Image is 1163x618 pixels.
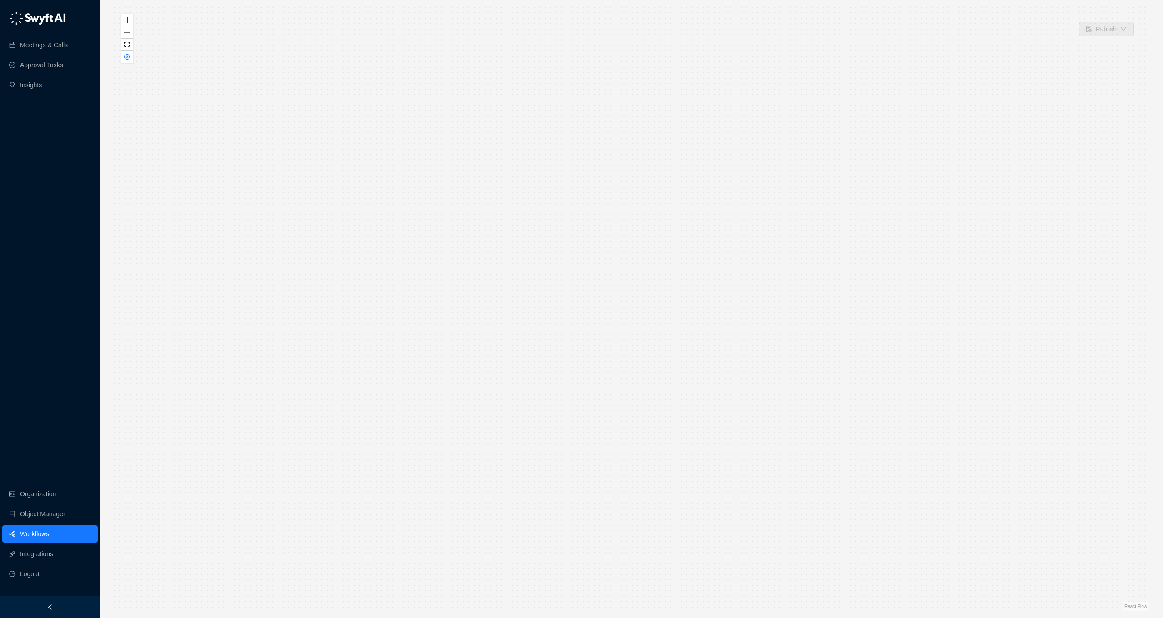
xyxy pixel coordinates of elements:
a: Workflows [20,525,49,543]
button: Publish [1079,22,1134,36]
a: Meetings & Calls [20,36,68,54]
a: Organization [20,485,56,503]
a: React Flow attribution [1124,604,1147,609]
button: close-circle [121,51,133,63]
button: zoom in [121,14,133,26]
a: Integrations [20,545,53,563]
img: logo-05li4sbe.png [9,11,66,25]
span: logout [9,571,15,577]
span: close-circle [124,54,130,60]
button: fit view [121,39,133,51]
a: Approval Tasks [20,56,63,74]
span: Logout [20,565,40,583]
button: zoom out [121,26,133,39]
span: left [47,604,53,610]
a: Object Manager [20,505,65,523]
a: Insights [20,76,42,94]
